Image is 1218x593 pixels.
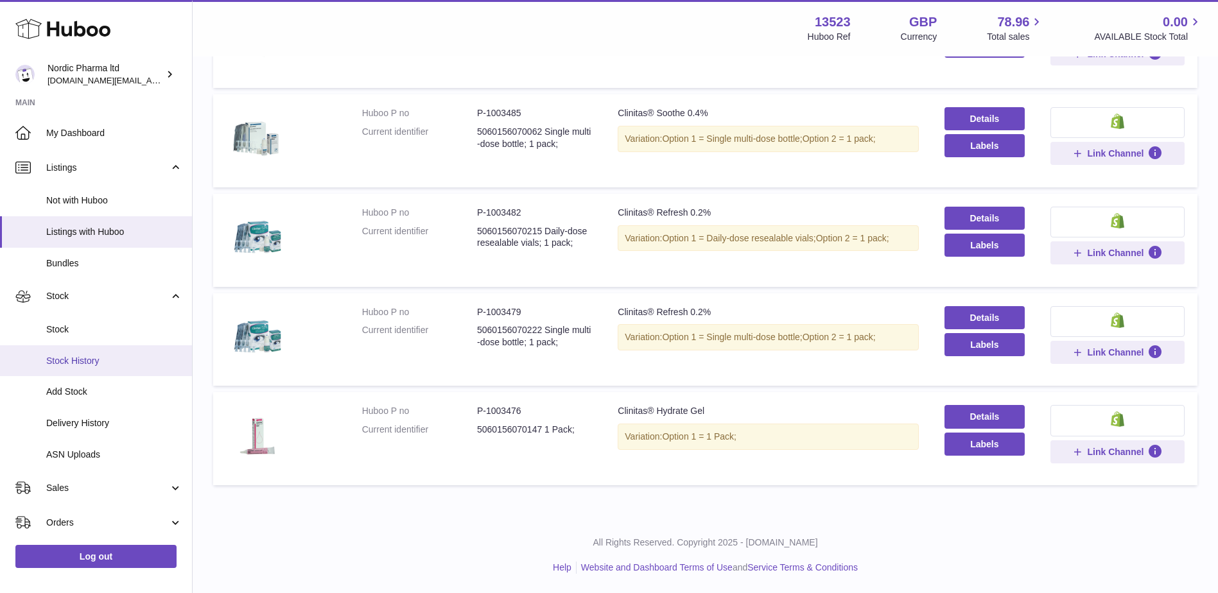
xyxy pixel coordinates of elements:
img: Clinitas® Hydrate Gel [226,405,290,469]
span: ASN Uploads [46,449,182,461]
dt: Current identifier [362,126,477,150]
a: Details [944,207,1025,230]
div: Variation: [618,225,919,252]
span: Link Channel [1087,446,1144,458]
img: Clinitas® Soothe 0.4% [226,107,290,171]
a: Details [944,107,1025,130]
button: Link Channel [1050,142,1185,165]
dd: 5060156070215 Daily-dose resealable vials; 1 pack; [477,225,592,250]
button: Labels [944,234,1025,257]
img: shopify-small.png [1111,411,1124,427]
div: Clinitas® Soothe 0.4% [618,107,919,119]
a: 78.96 Total sales [987,13,1044,43]
span: Link Channel [1087,347,1144,358]
div: Variation: [618,324,919,350]
span: Listings with Huboo [46,226,182,238]
span: Orders [46,517,169,529]
p: All Rights Reserved. Copyright 2025 - [DOMAIN_NAME] [203,537,1208,549]
span: Link Channel [1087,247,1144,259]
dt: Huboo P no [362,207,477,219]
span: 0.00 [1163,13,1188,31]
div: Nordic Pharma ltd [48,62,163,87]
dt: Huboo P no [362,107,477,119]
span: AVAILABLE Stock Total [1094,31,1203,43]
a: Help [553,562,571,572]
dt: Huboo P no [362,306,477,318]
dd: 5060156070147 1 Pack; [477,424,592,436]
img: accounts.uk@nordicpharma.com [15,65,35,84]
span: Stock [46,290,169,302]
div: Variation: [618,424,919,450]
span: Stock [46,323,182,336]
button: Labels [944,333,1025,356]
dd: P-1003479 [477,306,592,318]
dd: P-1003482 [477,207,592,219]
span: Total sales [987,31,1044,43]
img: shopify-small.png [1111,114,1124,129]
a: 0.00 AVAILABLE Stock Total [1094,13,1203,43]
dd: 5060156070222 Single multi-dose bottle; 1 pack; [477,324,592,348]
dd: 5060156070062 Single multi-dose bottle; 1 pack; [477,126,592,150]
div: Currency [901,31,937,43]
div: Clinitas® Hydrate Gel [618,405,919,417]
span: Option 2 = 1 pack; [803,133,876,144]
div: Variation: [618,126,919,152]
button: Link Channel [1050,440,1185,463]
dt: Current identifier [362,424,477,436]
dt: Huboo P no [362,405,477,417]
span: 78.96 [997,13,1029,31]
button: Link Channel [1050,241,1185,264]
span: Link Channel [1087,148,1144,159]
span: [DOMAIN_NAME][EMAIL_ADDRESS][DOMAIN_NAME] [48,75,256,85]
span: Option 1 = Single multi-dose bottle; [662,332,802,342]
dt: Current identifier [362,324,477,348]
button: Labels [944,134,1025,157]
span: Option 2 = 1 pack; [816,233,889,243]
img: Clinitas® Refresh 0.2% [226,306,290,370]
div: Huboo Ref [808,31,851,43]
span: Option 1 = Daily-dose resealable vials; [662,233,815,243]
span: Option 2 = 1 pack; [803,332,876,342]
span: Listings [46,162,169,174]
span: Delivery History [46,417,182,429]
a: Website and Dashboard Terms of Use [581,562,733,572]
img: shopify-small.png [1111,313,1124,328]
span: Stock History [46,355,182,367]
dd: P-1003485 [477,107,592,119]
span: Option 1 = Single multi-dose bottle; [662,133,802,144]
span: Option 1 = 1 Pack; [662,431,736,442]
dd: P-1003476 [477,405,592,417]
button: Labels [944,433,1025,456]
span: My Dashboard [46,127,182,139]
dt: Current identifier [362,225,477,250]
span: Add Stock [46,386,182,398]
img: shopify-small.png [1111,213,1124,228]
a: Service Terms & Conditions [747,562,858,572]
div: Clinitas® Refresh 0.2% [618,207,919,219]
a: Details [944,405,1025,428]
li: and [577,562,858,574]
a: Log out [15,545,177,568]
span: Not with Huboo [46,194,182,207]
div: Clinitas® Refresh 0.2% [618,306,919,318]
strong: 13523 [815,13,851,31]
span: Sales [46,482,169,494]
img: Clinitas® Refresh 0.2% [226,207,290,271]
a: Details [944,306,1025,329]
strong: GBP [909,13,937,31]
button: Link Channel [1050,341,1185,364]
span: Bundles [46,257,182,270]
